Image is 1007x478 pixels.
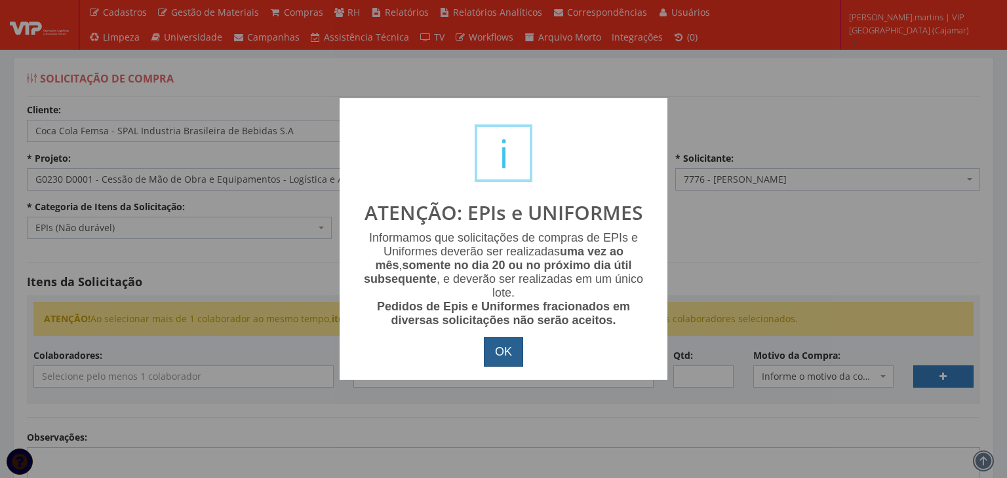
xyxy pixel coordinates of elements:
h2: ATENÇÃO: EPIs e UNIFORMES [353,202,654,223]
b: Pedidos de Epis e Uniformes fracionados em diversas solicitações não serão aceitos. [377,300,630,327]
button: OK [484,337,523,367]
div: Informamos que solicitações de compras de EPIs e Uniformes deverão ser realizadas , , e deverão s... [353,231,654,327]
b: uma vez ao mês [375,245,623,272]
div: i [475,124,532,182]
b: somente no dia 20 ou no próximo dia útil subsequente [364,259,632,285]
